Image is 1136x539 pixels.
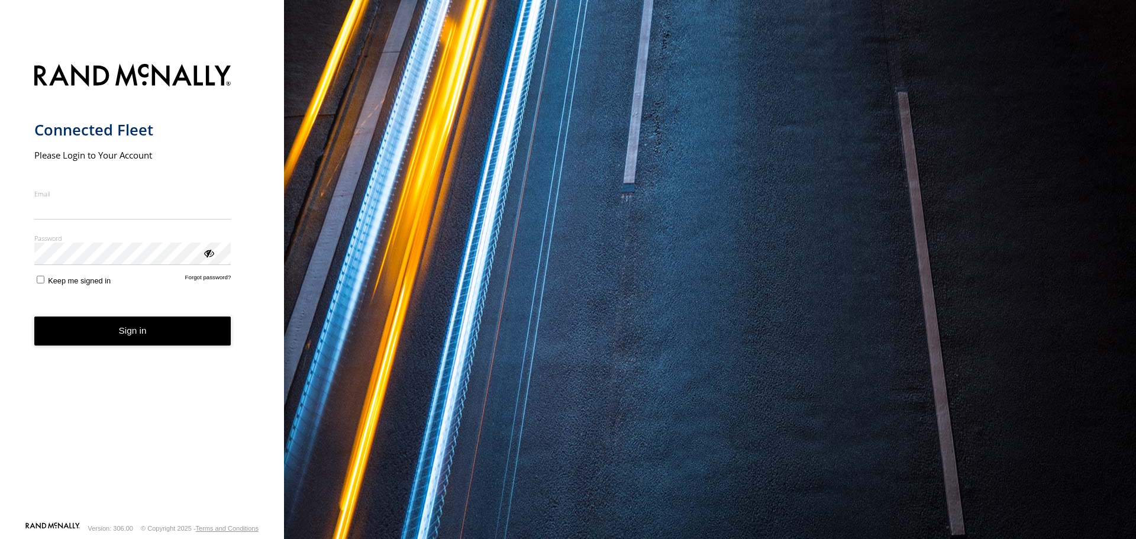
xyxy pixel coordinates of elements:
div: Version: 306.00 [88,525,133,532]
div: © Copyright 2025 - [141,525,259,532]
span: Keep me signed in [48,276,111,285]
label: Password [34,234,231,243]
label: Email [34,189,231,198]
button: Sign in [34,317,231,346]
img: Rand McNally [34,62,231,92]
a: Terms and Conditions [196,525,259,532]
a: Forgot password? [185,274,231,285]
form: main [34,57,250,521]
h1: Connected Fleet [34,120,231,140]
a: Visit our Website [25,522,80,534]
div: ViewPassword [202,247,214,259]
input: Keep me signed in [37,276,44,283]
h2: Please Login to Your Account [34,149,231,161]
